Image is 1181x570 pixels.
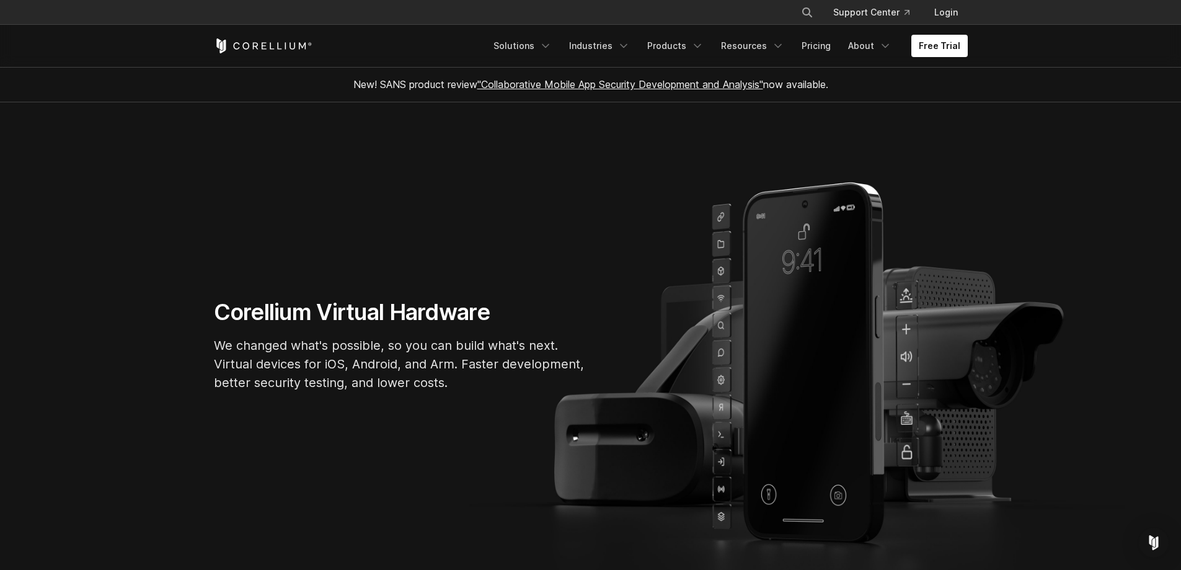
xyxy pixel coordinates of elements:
a: Industries [562,35,637,57]
a: Products [640,35,711,57]
a: Support Center [823,1,919,24]
a: Solutions [486,35,559,57]
div: Open Intercom Messenger [1139,528,1169,558]
div: Navigation Menu [786,1,968,24]
a: "Collaborative Mobile App Security Development and Analysis" [477,78,763,91]
span: New! SANS product review now available. [353,78,828,91]
button: Search [796,1,818,24]
h1: Corellium Virtual Hardware [214,298,586,326]
a: Free Trial [911,35,968,57]
a: About [841,35,899,57]
a: Login [924,1,968,24]
a: Corellium Home [214,38,312,53]
a: Resources [714,35,792,57]
div: Navigation Menu [486,35,968,57]
a: Pricing [794,35,838,57]
p: We changed what's possible, so you can build what's next. Virtual devices for iOS, Android, and A... [214,336,586,392]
